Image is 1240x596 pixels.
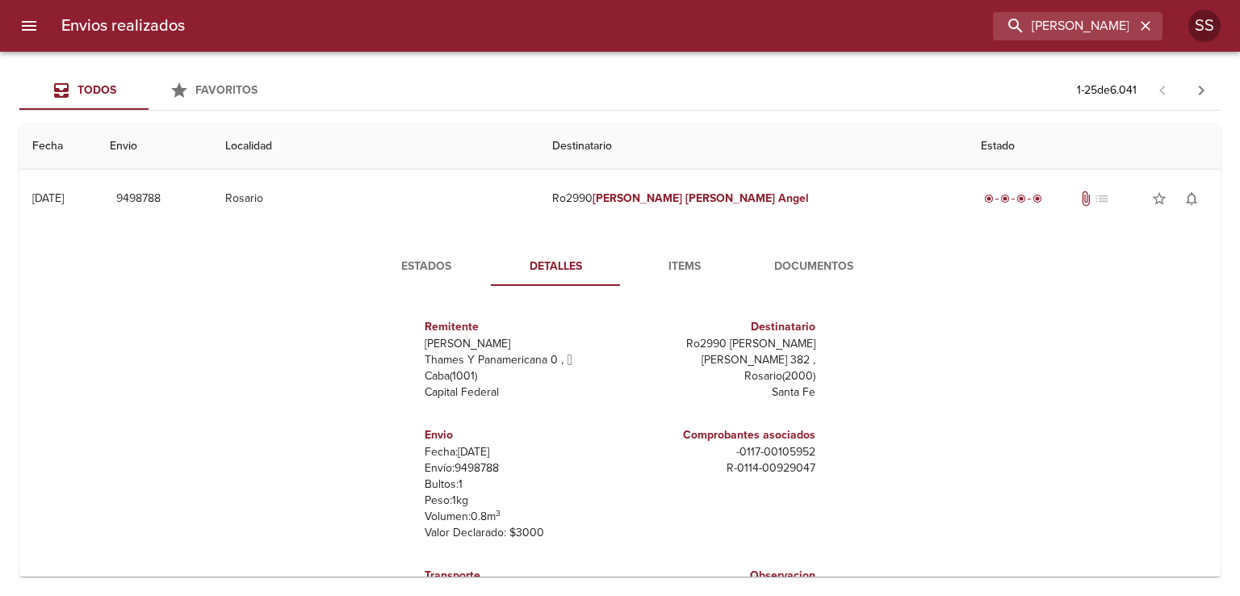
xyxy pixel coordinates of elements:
[626,368,815,384] p: Rosario ( 2000 )
[501,257,610,277] span: Detalles
[425,368,614,384] p: Caba ( 1001 )
[116,189,161,209] span: 9498788
[1094,191,1110,207] span: No tiene pedido asociado
[626,460,815,476] p: R - 0114 - 00929047
[371,257,481,277] span: Estados
[425,509,614,525] p: Volumen: 0.8 m
[1077,82,1137,99] p: 1 - 25 de 6.041
[626,352,815,368] p: [PERSON_NAME] 382 ,
[759,257,869,277] span: Documentos
[425,493,614,509] p: Peso: 1 kg
[685,191,775,205] em: [PERSON_NAME]
[1000,194,1010,204] span: radio_button_checked
[630,257,739,277] span: Items
[981,191,1045,207] div: Entregado
[1143,82,1182,98] span: Pagina anterior
[1143,183,1175,215] button: Agregar a favoritos
[626,336,815,352] p: Ro2990 [PERSON_NAME]
[61,13,185,39] h6: Envios realizados
[425,525,614,541] p: Valor Declarado: $ 3000
[110,184,167,214] button: 9498788
[626,567,815,585] h6: Observacion
[968,124,1221,170] th: Estado
[19,124,97,170] th: Fecha
[1033,194,1042,204] span: radio_button_checked
[32,191,64,205] div: [DATE]
[1182,71,1221,110] span: Pagina siguiente
[778,191,809,205] em: Angel
[993,12,1135,40] input: buscar
[539,170,968,228] td: Ro2990
[425,444,614,460] p: Fecha: [DATE]
[1188,10,1221,42] div: SS
[626,444,815,460] p: - 0117 - 00105952
[593,191,682,205] em: [PERSON_NAME]
[984,194,994,204] span: radio_button_checked
[425,336,614,352] p: [PERSON_NAME]
[626,426,815,444] h6: Comprobantes asociados
[1188,10,1221,42] div: Abrir información de usuario
[1175,183,1208,215] button: Activar notificaciones
[362,247,878,286] div: Tabs detalle de guia
[626,384,815,401] p: Santa Fe
[1151,191,1167,207] span: star_border
[539,124,968,170] th: Destinatario
[425,426,614,444] h6: Envio
[425,384,614,401] p: Capital Federal
[10,6,48,45] button: menu
[77,83,116,97] span: Todos
[425,567,614,585] h6: Transporte
[626,318,815,336] h6: Destinatario
[425,476,614,493] p: Bultos: 1
[1183,191,1200,207] span: notifications_none
[1016,194,1026,204] span: radio_button_checked
[195,83,258,97] span: Favoritos
[425,318,614,336] h6: Remitente
[496,508,501,518] sup: 3
[97,124,212,170] th: Envio
[212,124,540,170] th: Localidad
[19,71,278,110] div: Tabs Envios
[212,170,540,228] td: Rosario
[425,460,614,476] p: Envío: 9498788
[1078,191,1094,207] span: Tiene documentos adjuntos
[425,352,614,368] p: Thames Y Panamericana 0 ,  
